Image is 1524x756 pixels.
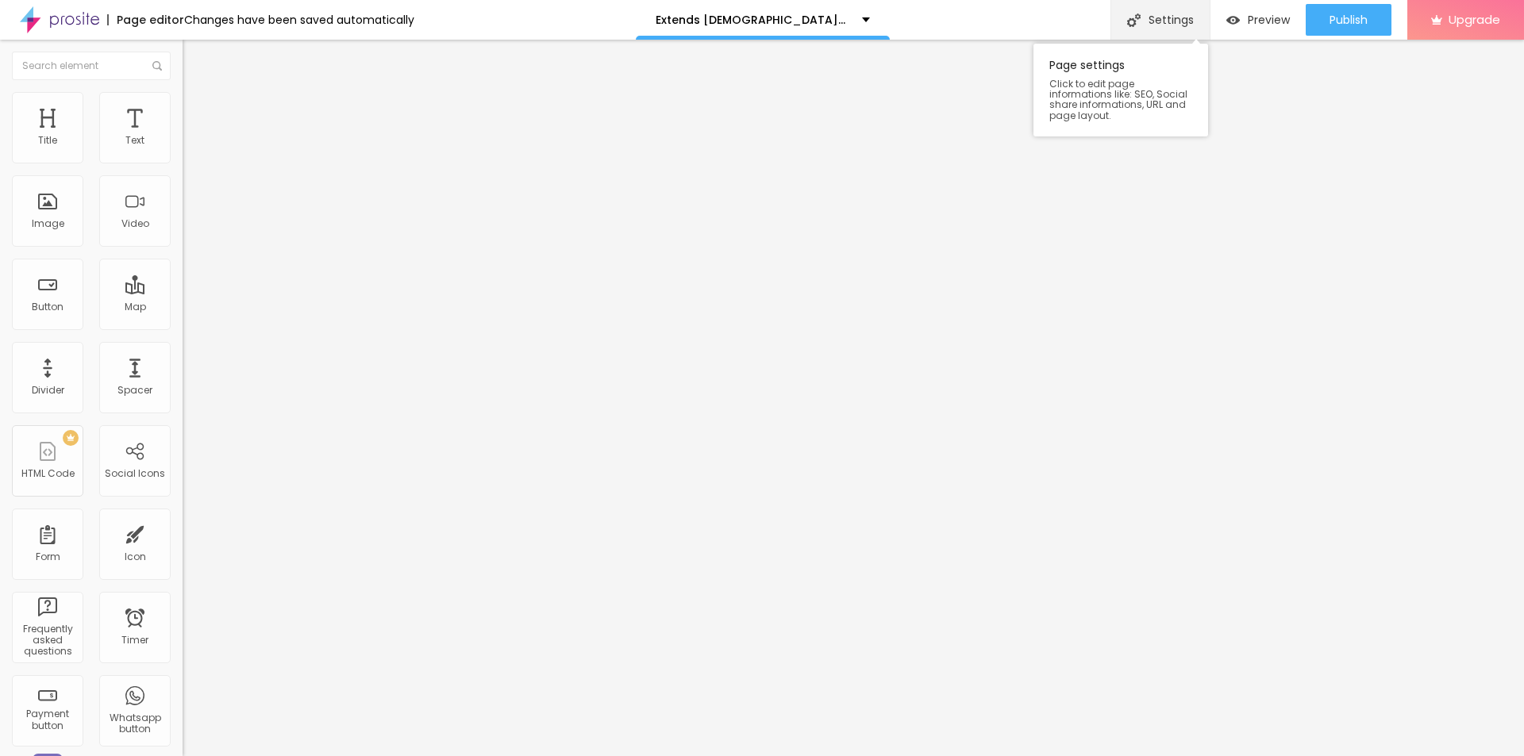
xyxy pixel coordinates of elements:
div: Title [38,135,57,146]
div: Whatsapp button [103,712,166,735]
iframe: Editor [183,40,1524,756]
button: Preview [1210,4,1306,36]
img: Icone [1127,13,1141,27]
span: Upgrade [1449,13,1500,26]
div: Page editor [107,14,184,25]
div: HTML Code [21,468,75,479]
div: Divider [32,385,64,396]
button: Publish [1306,4,1391,36]
div: Timer [121,635,148,646]
div: Video [121,218,149,229]
div: Icon [125,551,146,562]
input: Search element [12,52,171,80]
img: Icone [152,61,162,71]
span: Preview [1248,13,1290,26]
div: Spacer [117,385,152,396]
div: Button [32,301,63,313]
img: view-1.svg [1226,13,1240,27]
div: Payment button [16,708,79,731]
div: Map [125,301,146,313]
div: Form [36,551,60,562]
div: Social Icons [105,468,165,479]
span: Publish [1330,13,1368,26]
div: Image [32,218,64,229]
div: Page settings [1033,44,1208,136]
div: Frequently asked questions [16,624,79,658]
span: Click to edit page informations like: SEO, Social share informations, URL and page layout. [1049,79,1192,121]
p: Extends [DEMOGRAPHIC_DATA][MEDICAL_DATA] Official [656,14,850,25]
div: Text [125,135,144,146]
div: Changes have been saved automatically [184,14,414,25]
